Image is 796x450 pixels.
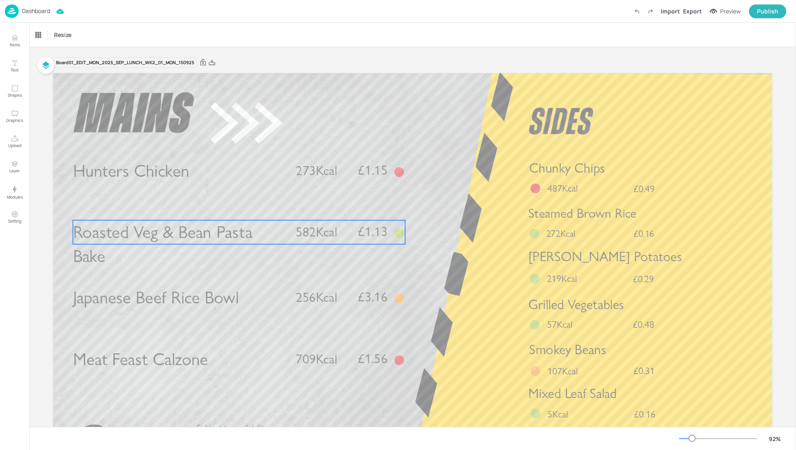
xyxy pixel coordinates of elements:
span: £0.16 [634,229,654,238]
span: £1.56 [358,352,387,365]
span: £3.16 [358,290,387,303]
span: £1.13 [358,225,387,238]
span: 273Kcal [296,163,337,179]
span: Hunters Chicken [73,160,190,182]
span: 709Kcal [296,351,337,367]
img: logo-86c26b7e.jpg [5,4,19,18]
span: Mixed Leaf Salad [528,385,617,401]
span: £0.16 [634,409,655,419]
span: 487Kcal [547,182,578,195]
div: Publish [757,7,778,16]
span: 582Kcal [296,224,337,240]
span: 5Kcal [547,408,568,420]
button: Publish [749,4,786,18]
span: Japanese Beef Rice Bowl [73,287,239,308]
span: Grilled Vegetables [528,296,624,313]
span: £0.31 [634,366,655,376]
div: Export [683,7,702,15]
span: 272Kcal [546,227,575,239]
span: Smokey Beans [529,342,606,358]
div: Board 01_EDIT_MON_2025_SEP_LUNCH_WK2_01_MON_150925 [53,57,197,68]
span: 256Kcal [296,289,337,305]
span: 107Kcal [547,365,578,377]
span: Roasted Veg & Bean Pasta Bake [73,222,253,267]
p: Dashboard [22,8,50,14]
button: Preview [705,5,746,17]
div: 92 % [765,435,785,443]
span: £0.29 [633,274,654,284]
span: [PERSON_NAME] Potatoes [528,249,682,265]
label: Redo (Ctrl + Y) [644,4,658,18]
div: Import [661,7,680,15]
span: Steamed Brown Rice [528,206,637,221]
span: £0.49 [634,184,655,193]
span: 219Kcal [547,273,577,285]
span: Meat Feast Calzone [73,348,208,370]
span: £1.15 [358,164,387,177]
span: £0.48 [633,320,654,329]
div: Preview [720,7,741,16]
span: 57Kcal [547,318,573,331]
label: Undo (Ctrl + Z) [630,4,644,18]
span: Resize [52,30,73,39]
span: Chunky Chips [529,160,605,176]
